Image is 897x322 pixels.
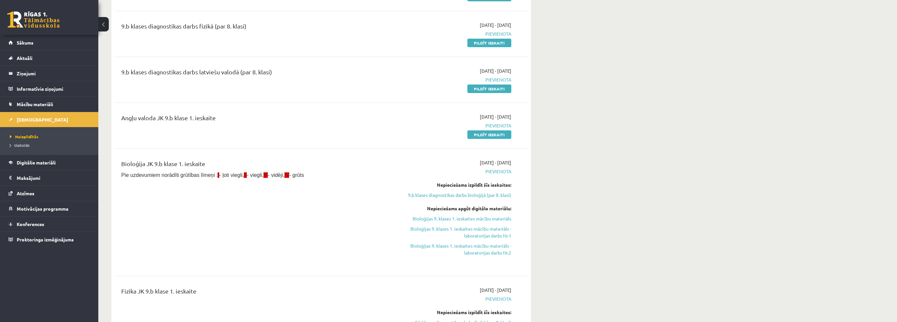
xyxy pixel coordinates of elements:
a: Pildīt ieskaiti [467,39,511,47]
span: III [263,172,268,178]
span: Aktuāli [17,55,32,61]
span: Konferences [17,221,44,227]
span: [DEMOGRAPHIC_DATA] [17,117,68,123]
span: Izlabotās [10,142,29,148]
span: Proktoringa izmēģinājums [17,237,74,242]
span: Digitālie materiāli [17,160,56,165]
a: Maksājumi [9,170,90,185]
a: Ziņojumi [9,66,90,81]
span: Pievienota [388,168,511,175]
div: 9.b klases diagnostikas darbs fizikā (par 8. klasi) [121,22,378,34]
span: IV [284,172,289,178]
a: Sākums [9,35,90,50]
div: Angļu valoda JK 9.b klase 1. ieskaite [121,113,378,125]
a: Bioloģijas 9. klases 1. ieskaites mācību materiāls - laboratorijas darbs Nr.1 [388,225,511,239]
span: Pievienota [388,76,511,83]
a: Pildīt ieskaiti [467,130,511,139]
span: [DATE] - [DATE] [480,159,511,166]
span: Mācību materiāli [17,101,53,107]
a: Pildīt ieskaiti [467,85,511,93]
a: Konferences [9,217,90,232]
div: Nepieciešams izpildīt šīs ieskaites: [388,309,511,316]
legend: Maksājumi [17,170,90,185]
span: Pievienota [388,122,511,129]
a: Proktoringa izmēģinājums [9,232,90,247]
div: Bioloģija JK 9.b klase 1. ieskaite [121,159,378,171]
a: Mācību materiāli [9,97,90,112]
span: II [244,172,247,178]
div: Nepieciešams izpildīt šīs ieskaites: [388,181,511,188]
a: Digitālie materiāli [9,155,90,170]
a: Aktuāli [9,50,90,66]
div: Fizika JK 9.b klase 1. ieskaite [121,287,378,299]
legend: Informatīvie ziņojumi [17,81,90,96]
a: Bioloģijas 9. klases 1. ieskaites mācību materiāls - laboratorijas darbs Nr.2 [388,242,511,256]
span: Atzīmes [17,190,34,196]
a: Neizpildītās [10,134,92,140]
span: [DATE] - [DATE] [480,22,511,28]
a: Informatīvie ziņojumi [9,81,90,96]
a: 9.b klases diagnostikas darbs bioloģijā (par 8. klasi) [388,192,511,199]
span: Neizpildītās [10,134,38,139]
legend: Ziņojumi [17,66,90,81]
span: Pie uzdevumiem norādīti grūtības līmeņi : - ļoti viegli, - viegli, - vidēji, - grūts [121,172,304,178]
span: Pievienota [388,295,511,302]
div: Nepieciešams apgūt digitālo materiālu: [388,205,511,212]
span: [DATE] - [DATE] [480,287,511,294]
a: Atzīmes [9,186,90,201]
span: [DATE] - [DATE] [480,67,511,74]
span: Sākums [17,40,33,46]
a: Bioloģijas 9. klases 1. ieskaites mācību materiāls [388,215,511,222]
a: [DEMOGRAPHIC_DATA] [9,112,90,127]
span: [DATE] - [DATE] [480,113,511,120]
a: Motivācijas programma [9,201,90,216]
a: Izlabotās [10,142,92,148]
a: Rīgas 1. Tālmācības vidusskola [7,11,60,28]
div: 9.b klases diagnostikas darbs latviešu valodā (par 8. klasi) [121,67,378,80]
span: Pievienota [388,30,511,37]
span: Motivācijas programma [17,206,68,212]
span: I [218,172,219,178]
